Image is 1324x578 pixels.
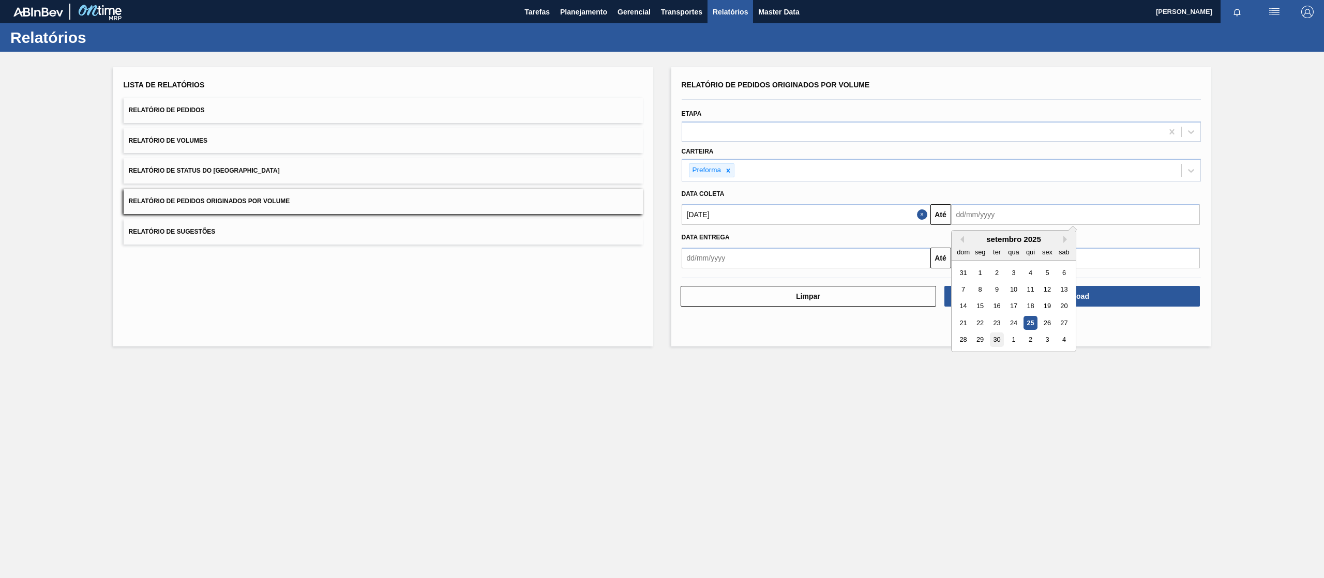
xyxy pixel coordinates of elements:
[618,6,651,18] span: Gerencial
[1006,316,1020,330] div: Choose quarta-feira, 24 de setembro de 2025
[989,333,1003,347] div: Choose terça-feira, 30 de setembro de 2025
[124,81,205,89] span: Lista de Relatórios
[1023,282,1037,296] div: Choose quinta-feira, 11 de setembro de 2025
[661,6,702,18] span: Transportes
[713,6,748,18] span: Relatórios
[930,248,951,268] button: Até
[957,236,964,243] button: Previous Month
[1040,266,1054,280] div: Choose sexta-feira, 5 de setembro de 2025
[951,204,1200,225] input: dd/mm/yyyy
[129,197,290,205] span: Relatório de Pedidos Originados por Volume
[1023,299,1037,313] div: Choose quinta-feira, 18 de setembro de 2025
[129,137,207,144] span: Relatório de Volumes
[1063,236,1071,243] button: Next Month
[1040,299,1054,313] div: Choose sexta-feira, 19 de setembro de 2025
[1023,333,1037,347] div: Choose quinta-feira, 2 de outubro de 2025
[917,204,930,225] button: Close
[989,299,1003,313] div: Choose terça-feira, 16 de setembro de 2025
[560,6,607,18] span: Planejamento
[1057,299,1071,313] div: Choose sábado, 20 de setembro de 2025
[930,204,951,225] button: Até
[1221,5,1254,19] button: Notificações
[10,32,194,43] h1: Relatórios
[973,299,987,313] div: Choose segunda-feira, 15 de setembro de 2025
[124,158,643,184] button: Relatório de Status do [GEOGRAPHIC_DATA]
[955,264,1072,348] div: month 2025-09
[682,190,725,197] span: Data coleta
[952,235,1076,244] div: setembro 2025
[524,6,550,18] span: Tarefas
[973,266,987,280] div: Choose segunda-feira, 1 de setembro de 2025
[1040,333,1054,347] div: Choose sexta-feira, 3 de outubro de 2025
[682,234,730,241] span: Data entrega
[1040,282,1054,296] div: Choose sexta-feira, 12 de setembro de 2025
[682,248,930,268] input: dd/mm/yyyy
[1057,266,1071,280] div: Choose sábado, 6 de setembro de 2025
[973,245,987,259] div: seg
[1057,333,1071,347] div: Choose sábado, 4 de outubro de 2025
[956,299,970,313] div: Choose domingo, 14 de setembro de 2025
[989,316,1003,330] div: Choose terça-feira, 23 de setembro de 2025
[758,6,799,18] span: Master Data
[124,98,643,123] button: Relatório de Pedidos
[682,110,702,117] label: Etapa
[1301,6,1314,18] img: Logout
[1040,316,1054,330] div: Choose sexta-feira, 26 de setembro de 2025
[1057,282,1071,296] div: Choose sábado, 13 de setembro de 2025
[989,282,1003,296] div: Choose terça-feira, 9 de setembro de 2025
[1023,266,1037,280] div: Choose quinta-feira, 4 de setembro de 2025
[1023,316,1037,330] div: Choose quinta-feira, 25 de setembro de 2025
[989,245,1003,259] div: ter
[1006,245,1020,259] div: qua
[124,128,643,154] button: Relatório de Volumes
[956,266,970,280] div: Choose domingo, 31 de agosto de 2025
[129,167,280,174] span: Relatório de Status do [GEOGRAPHIC_DATA]
[124,219,643,245] button: Relatório de Sugestões
[1006,266,1020,280] div: Choose quarta-feira, 3 de setembro de 2025
[956,333,970,347] div: Choose domingo, 28 de setembro de 2025
[681,286,936,307] button: Limpar
[1040,245,1054,259] div: sex
[1268,6,1281,18] img: userActions
[124,189,643,214] button: Relatório de Pedidos Originados por Volume
[973,333,987,347] div: Choose segunda-feira, 29 de setembro de 2025
[1006,282,1020,296] div: Choose quarta-feira, 10 de setembro de 2025
[989,266,1003,280] div: Choose terça-feira, 2 de setembro de 2025
[1006,299,1020,313] div: Choose quarta-feira, 17 de setembro de 2025
[1023,245,1037,259] div: qui
[682,148,714,155] label: Carteira
[13,7,63,17] img: TNhmsLtSVTkK8tSr43FrP2fwEKptu5GPRR3wAAAABJRU5ErkJggg==
[682,81,870,89] span: Relatório de Pedidos Originados por Volume
[956,282,970,296] div: Choose domingo, 7 de setembro de 2025
[956,316,970,330] div: Choose domingo, 21 de setembro de 2025
[956,245,970,259] div: dom
[1006,333,1020,347] div: Choose quarta-feira, 1 de outubro de 2025
[682,204,930,225] input: dd/mm/yyyy
[129,228,216,235] span: Relatório de Sugestões
[973,316,987,330] div: Choose segunda-feira, 22 de setembro de 2025
[973,282,987,296] div: Choose segunda-feira, 8 de setembro de 2025
[944,286,1200,307] button: Download
[689,164,723,177] div: Preforma
[129,107,205,114] span: Relatório de Pedidos
[1057,245,1071,259] div: sab
[1057,316,1071,330] div: Choose sábado, 27 de setembro de 2025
